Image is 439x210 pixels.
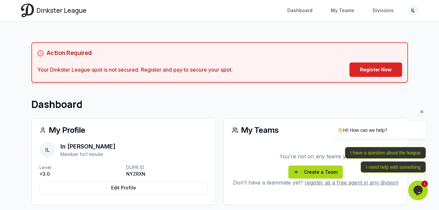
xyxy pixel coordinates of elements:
[232,152,400,160] p: You're not on any teams yet.
[21,4,87,17] a: Dinkster League
[60,151,115,158] p: Member for 1 minute
[305,179,398,186] a: register as a free agent in any division
[126,171,208,177] p: NYZRXN
[40,181,208,194] a: Edit Profile
[40,164,121,171] p: Level
[327,5,358,16] a: My Teams
[37,6,87,15] span: Dinkster League
[21,4,34,17] img: Dinkster
[60,142,115,151] p: In [PERSON_NAME]
[31,98,408,110] h1: Dashboard
[46,48,92,57] h5: Action Required
[369,5,397,16] a: Divisions
[408,181,429,200] iframe: chat widget
[288,166,343,179] a: Create a Team
[126,164,208,171] p: DUPR ID
[312,62,429,177] iframe: chat widget
[232,126,400,134] div: My Teams
[40,142,55,158] span: IL
[232,179,400,186] p: Don't have a teammate yet?
[40,126,208,134] div: My Profile
[40,171,121,177] p: <3.0
[408,5,418,16] button: IL
[37,66,233,74] div: Your Dinkster League spot is not secured. Register and pay to secure your spot.
[283,5,316,16] a: Dashboard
